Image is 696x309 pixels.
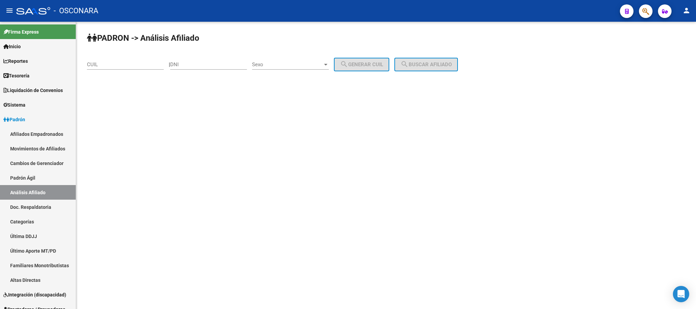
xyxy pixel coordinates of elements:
[334,58,389,71] button: Generar CUIL
[340,61,383,68] span: Generar CUIL
[3,116,25,123] span: Padrón
[3,291,66,298] span: Integración (discapacidad)
[3,72,30,79] span: Tesorería
[682,6,691,15] mat-icon: person
[394,58,458,71] button: Buscar afiliado
[3,87,63,94] span: Liquidación de Convenios
[252,61,323,68] span: Sexo
[3,101,25,109] span: Sistema
[54,3,98,18] span: - OSCONARA
[5,6,14,15] mat-icon: menu
[3,57,28,65] span: Reportes
[340,60,348,68] mat-icon: search
[400,60,409,68] mat-icon: search
[3,43,21,50] span: Inicio
[673,286,689,302] div: Open Intercom Messenger
[3,28,39,36] span: Firma Express
[87,33,199,43] strong: PADRON -> Análisis Afiliado
[169,61,394,68] div: |
[400,61,452,68] span: Buscar afiliado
